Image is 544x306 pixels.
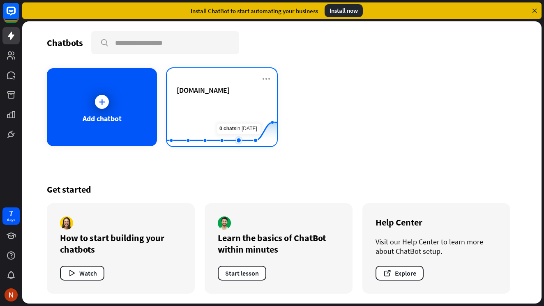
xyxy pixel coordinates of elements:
[7,217,15,223] div: days
[2,207,20,225] a: 7 days
[218,232,339,255] div: Learn the basics of ChatBot within minutes
[7,3,31,28] button: Open LiveChat chat widget
[9,209,13,217] div: 7
[376,266,424,281] button: Explore
[218,266,266,281] button: Start lesson
[60,266,104,281] button: Watch
[60,232,182,255] div: How to start building your chatbots
[218,216,231,230] img: author
[177,85,230,95] span: winter-zauber.online
[47,37,83,48] div: Chatbots
[60,216,73,230] img: author
[376,237,497,256] div: Visit our Help Center to learn more about ChatBot setup.
[83,114,122,123] div: Add chatbot
[325,4,363,17] div: Install now
[376,216,497,228] div: Help Center
[47,184,517,195] div: Get started
[191,7,318,15] div: Install ChatBot to start automating your business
